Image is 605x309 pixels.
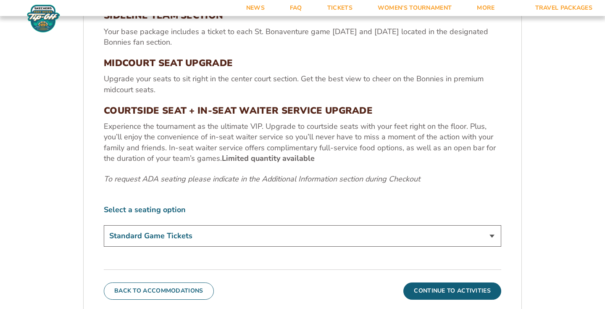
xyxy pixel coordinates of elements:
[104,58,501,69] h3: MIDCOURT SEAT UPGRADE
[104,121,501,164] p: Experience the tournament as the ultimate VIP. Upgrade to courtside seats with your feet right on...
[25,4,62,33] img: Fort Myers Tip-Off
[104,27,501,48] p: Your base package includes a ticket to each St. Bonaventure game [DATE] and [DATE] located in the...
[104,10,501,21] h3: SIDELINE TEAM SECTION
[104,105,501,116] h3: COURTSIDE SEAT + IN-SEAT WAITER SERVICE UPGRADE
[104,282,214,299] button: Back To Accommodations
[104,205,501,215] label: Select a seating option
[403,282,501,299] button: Continue To Activities
[104,74,501,95] p: Upgrade your seats to sit right in the center court section. Get the best view to cheer on the Bo...
[222,153,315,163] b: Limited quantity available
[104,174,420,184] em: To request ADA seating please indicate in the Additional Information section during Checkout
